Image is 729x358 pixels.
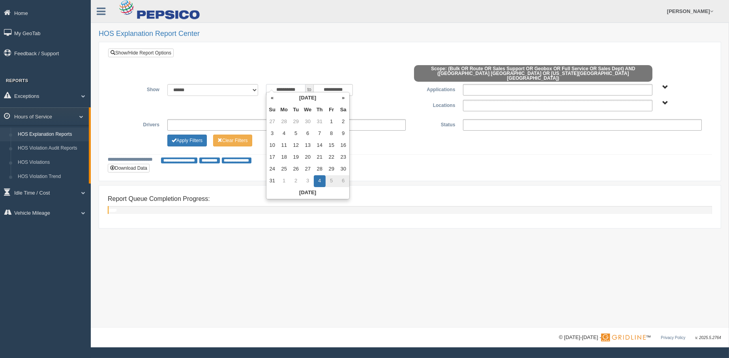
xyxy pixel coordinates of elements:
[414,65,653,82] span: Scope: (Bulk OR Route OR Sales Support OR Geobox OR Full Service OR Sales Dept) AND ([GEOGRAPHIC_...
[278,140,290,152] td: 11
[290,175,302,187] td: 2
[661,336,685,340] a: Privacy Policy
[108,49,174,57] a: Show/Hide Report Options
[266,128,278,140] td: 3
[290,163,302,175] td: 26
[266,104,278,116] th: Su
[99,30,721,38] h2: HOS Explanation Report Center
[266,187,349,199] th: [DATE]
[305,84,313,96] span: to
[278,152,290,163] td: 18
[326,163,337,175] td: 29
[14,170,89,184] a: HOS Violation Trend
[337,116,349,128] td: 2
[108,164,150,172] button: Download Data
[337,104,349,116] th: Sa
[314,152,326,163] td: 21
[167,135,207,146] button: Change Filter Options
[337,175,349,187] td: 6
[326,152,337,163] td: 22
[290,140,302,152] td: 12
[695,336,721,340] span: v. 2025.5.2764
[302,128,314,140] td: 6
[410,119,459,129] label: Status
[559,334,721,342] div: © [DATE]-[DATE] - ™
[290,116,302,128] td: 29
[14,141,89,156] a: HOS Violation Audit Reports
[266,163,278,175] td: 24
[302,152,314,163] td: 20
[266,175,278,187] td: 31
[337,92,349,104] th: »
[302,163,314,175] td: 27
[314,104,326,116] th: Th
[314,163,326,175] td: 28
[278,163,290,175] td: 25
[278,104,290,116] th: Mo
[337,140,349,152] td: 16
[290,152,302,163] td: 19
[337,152,349,163] td: 23
[266,140,278,152] td: 10
[290,104,302,116] th: Tu
[410,84,459,94] label: Applications
[266,116,278,128] td: 27
[337,163,349,175] td: 30
[326,175,337,187] td: 5
[326,140,337,152] td: 15
[14,127,89,142] a: HOS Explanation Reports
[302,175,314,187] td: 3
[326,116,337,128] td: 1
[278,128,290,140] td: 4
[290,128,302,140] td: 5
[314,175,326,187] td: 4
[326,104,337,116] th: Fr
[266,92,278,104] th: «
[278,175,290,187] td: 1
[266,152,278,163] td: 17
[213,135,252,146] button: Change Filter Options
[278,116,290,128] td: 28
[314,140,326,152] td: 14
[108,195,712,202] h4: Report Queue Completion Progress:
[302,116,314,128] td: 30
[302,140,314,152] td: 13
[601,334,646,341] img: Gridline
[326,128,337,140] td: 8
[410,100,459,109] label: Locations
[302,104,314,116] th: We
[114,119,163,129] label: Drivers
[278,92,337,104] th: [DATE]
[314,128,326,140] td: 7
[337,128,349,140] td: 9
[114,84,163,94] label: Show
[314,116,326,128] td: 31
[14,156,89,170] a: HOS Violations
